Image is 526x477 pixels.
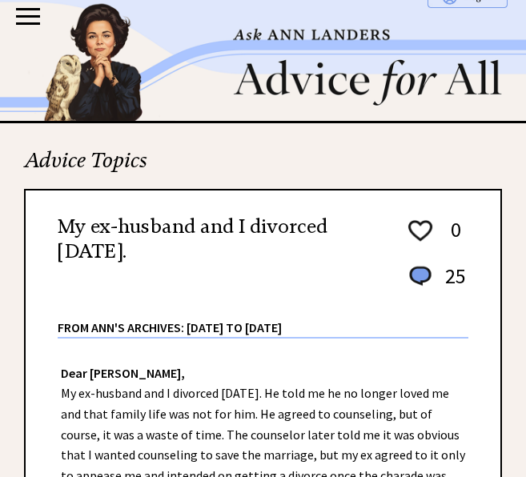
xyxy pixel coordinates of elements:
div: From Ann's Archives: [DATE] to [DATE] [58,307,468,337]
img: message_round%201.png [406,263,435,289]
h2: My ex-husband and I divorced [DATE]. [58,214,388,264]
td: 0 [437,216,467,261]
img: heart_outline%201.png [406,217,435,245]
strong: Dear [PERSON_NAME], [61,365,185,381]
h2: Advice Topics [24,148,502,189]
td: 25 [437,263,467,305]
